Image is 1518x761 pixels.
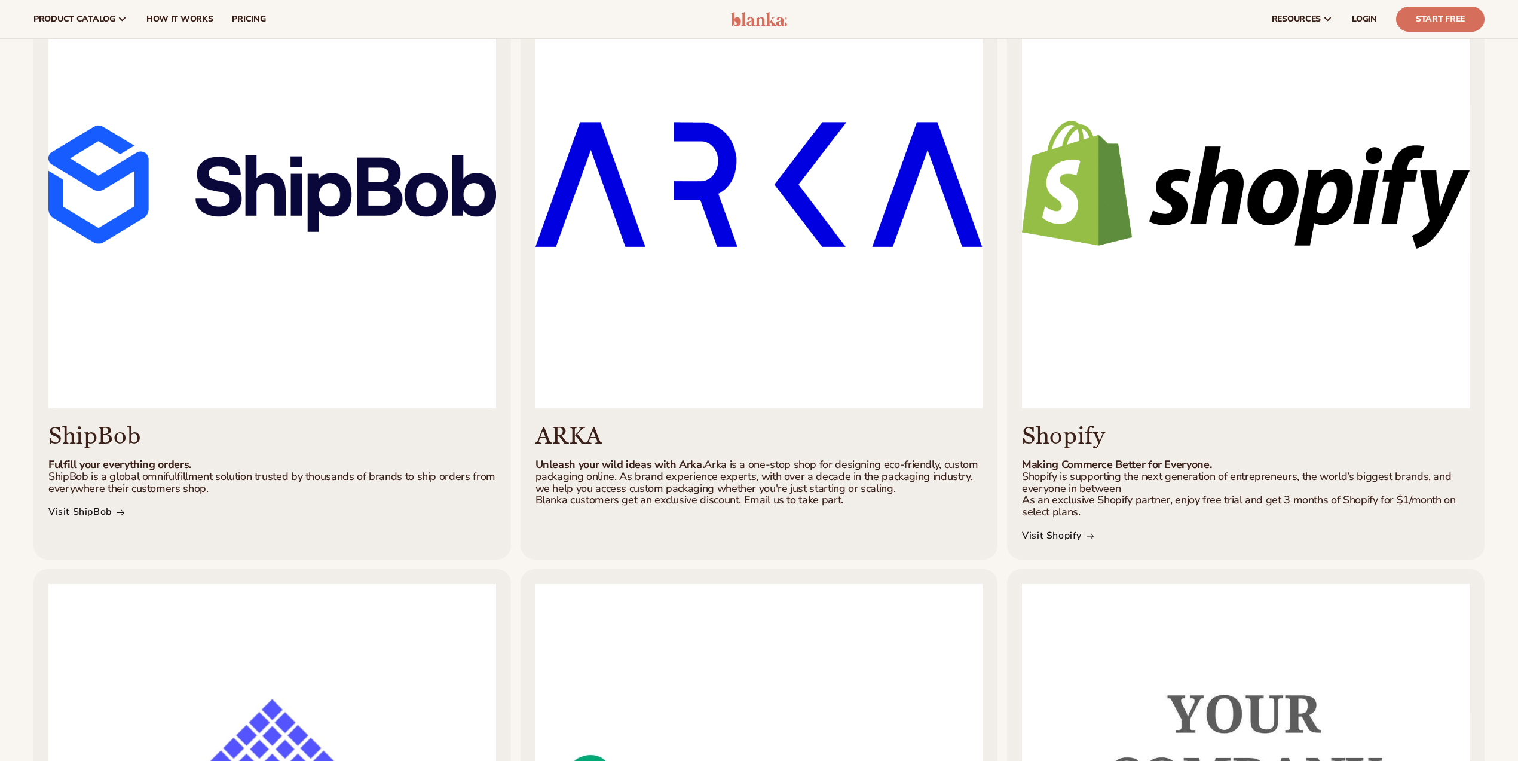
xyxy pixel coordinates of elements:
span: I agree to receive other communications from [GEOGRAPHIC_DATA]. [15,460,896,471]
strong: Unleash your wild ideas with Arka. [535,457,705,472]
p: Blanka customers get an exclusive discount. Email us to take part. [535,494,983,506]
p: ShipBob is a global omnifulfillment solution trusted by thousands of brands to ship orders from e... [48,459,496,494]
p: Arka is a one-stop shop for designing eco-friendly, custom packaging online. As brand experience ... [535,459,983,494]
a: Visit ShipBob [48,503,124,521]
a: Visit Shopify [1022,527,1094,545]
span: product catalog [33,14,115,24]
h3: ARKA [535,423,983,450]
img: logo [731,12,788,26]
p: As an exclusive Shopify partner, enjoy free trial and get 3 months of Shopify for $1/month on sel... [1022,494,1470,518]
strong: Fulfill your everything orders. [48,457,191,472]
input: I agree to receive other communications from [GEOGRAPHIC_DATA].* [3,462,11,470]
a: Start Free [1396,7,1485,32]
h3: Shopify [1022,423,1470,450]
span: How It Works [146,14,213,24]
p: Shopify is supporting the next generation of entrepreneurs, the world’s biggest brands, and every... [1022,459,1470,494]
span: pricing [232,14,265,24]
span: LOGIN [1352,14,1377,24]
h3: ShipBob [48,423,496,450]
strong: Making Commerce Better for Everyone. [1022,457,1211,472]
span: resources [1272,14,1321,24]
